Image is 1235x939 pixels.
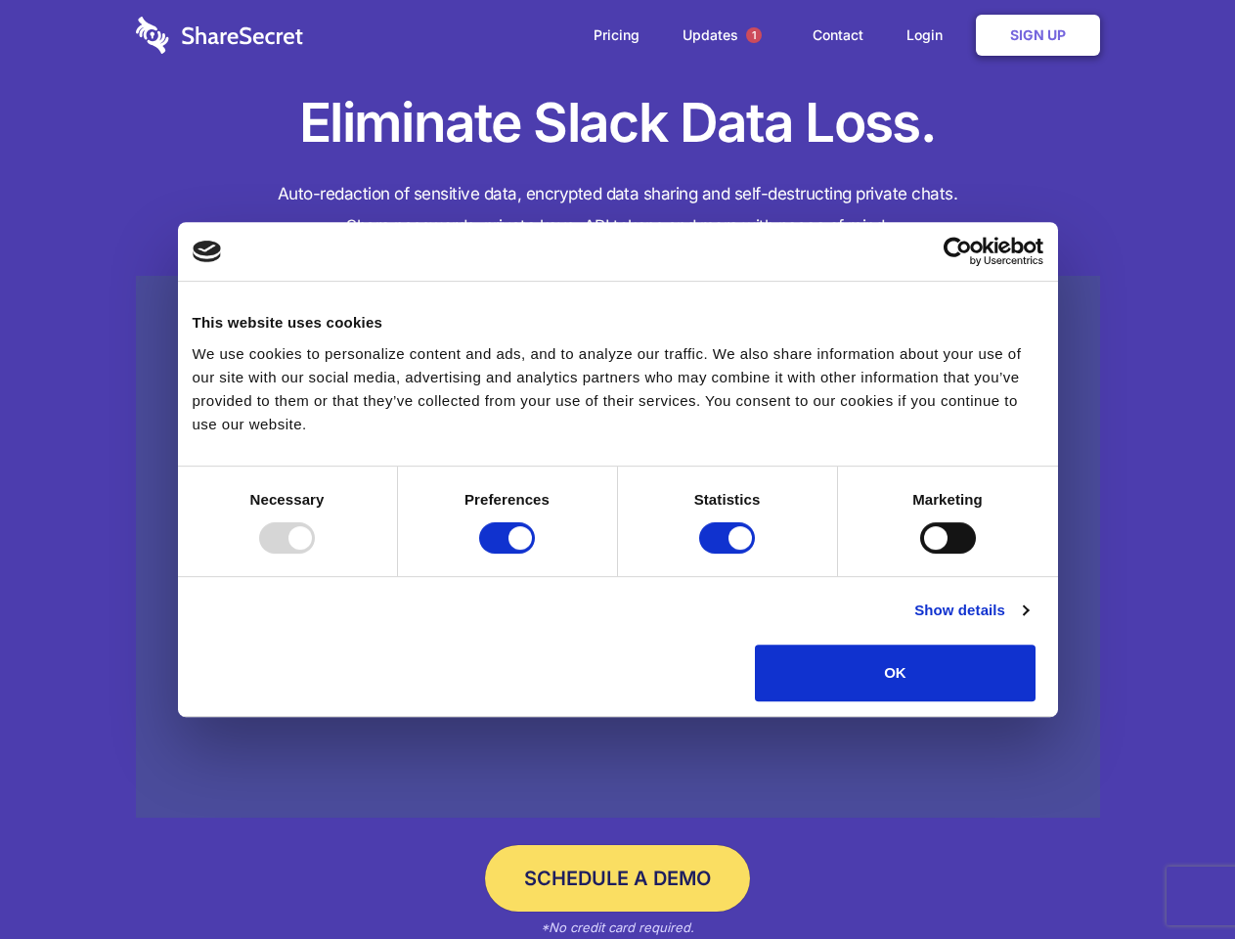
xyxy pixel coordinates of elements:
h4: Auto-redaction of sensitive data, encrypted data sharing and self-destructing private chats. Shar... [136,178,1100,243]
em: *No credit card required. [541,919,694,935]
div: This website uses cookies [193,311,1043,335]
img: logo [193,241,222,262]
a: Pricing [574,5,659,66]
a: Sign Up [976,15,1100,56]
a: Schedule a Demo [485,845,750,912]
a: Login [887,5,972,66]
a: Wistia video thumbnail [136,276,1100,819]
a: Show details [914,599,1028,622]
strong: Statistics [694,491,761,508]
a: Usercentrics Cookiebot - opens in a new window [872,237,1043,266]
h1: Eliminate Slack Data Loss. [136,88,1100,158]
div: We use cookies to personalize content and ads, and to analyze our traffic. We also share informat... [193,342,1043,436]
button: OK [755,645,1036,701]
a: Contact [793,5,883,66]
strong: Necessary [250,491,325,508]
strong: Preferences [464,491,550,508]
img: logo-wordmark-white-trans-d4663122ce5f474addd5e946df7df03e33cb6a1c49d2221995e7729f52c070b2.svg [136,17,303,54]
strong: Marketing [912,491,983,508]
span: 1 [746,27,762,43]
